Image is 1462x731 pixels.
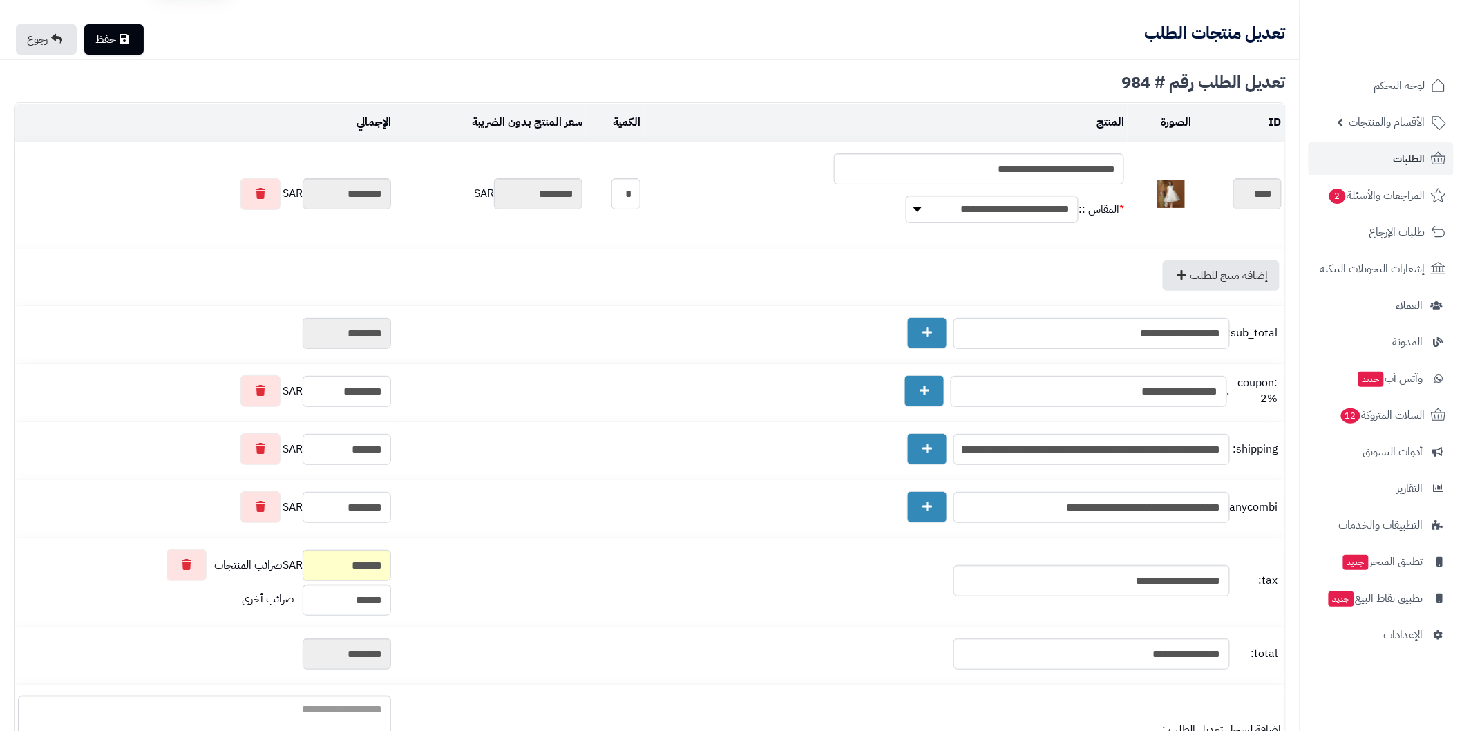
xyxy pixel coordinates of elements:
[1309,179,1454,212] a: المراجعات والأسئلة2
[586,104,645,142] td: الكمية
[1309,325,1454,359] a: المدونة
[1342,552,1423,571] span: تطبيق المتجر
[242,591,294,608] span: ضرائب أخرى
[1309,399,1454,432] a: السلات المتروكة12
[1349,113,1425,132] span: الأقسام والمنتجات
[1343,555,1369,570] span: جديد
[18,491,391,523] div: SAR
[1309,582,1454,615] a: تطبيق نقاط البيعجديد
[398,375,1282,407] div: .
[1394,149,1425,169] span: الطلبات
[1384,625,1423,645] span: الإعدادات
[18,178,391,210] div: SAR
[395,104,586,142] td: سعر المنتج بدون الضريبة
[1329,591,1354,607] span: جديد
[1233,375,1278,407] span: coupon: 2%
[1233,573,1278,589] span: tax:
[84,24,144,55] a: حفظ
[1233,325,1278,341] span: sub_total:
[1309,472,1454,505] a: التقارير
[1309,545,1454,578] a: تطبيق المتجرجديد
[18,549,391,581] div: SAR
[1157,180,1185,208] img: 1733158881-IMG_2024120217123713-40x40.jpg
[1374,76,1425,95] span: لوحة التحكم
[1363,442,1423,462] span: أدوات التسويق
[15,104,395,142] td: الإجمالي
[1309,289,1454,322] a: العملاء
[1369,222,1425,242] span: طلبات الإرجاع
[1079,184,1124,234] td: المقاس ::
[1329,189,1346,204] span: 2
[644,104,1128,142] td: المنتج
[1128,104,1195,142] td: الصورة
[1309,509,1454,542] a: التطبيقات والخدمات
[1397,479,1423,498] span: التقارير
[1368,35,1449,64] img: logo-2.png
[1339,515,1423,535] span: التطبيقات والخدمات
[1233,442,1278,457] span: shipping:
[18,433,391,465] div: SAR
[1340,406,1425,425] span: السلات المتروكة
[1320,259,1425,278] span: إشعارات التحويلات البنكية
[1328,186,1425,205] span: المراجعات والأسئلة
[1145,21,1286,46] b: تعديل منتجات الطلب
[1358,372,1384,387] span: جديد
[1309,362,1454,395] a: وآتس آبجديد
[1327,589,1423,608] span: تطبيق نقاط البيع
[1393,332,1423,352] span: المدونة
[398,178,582,209] div: SAR
[1309,618,1454,652] a: الإعدادات
[1309,142,1454,175] a: الطلبات
[214,558,283,573] span: ضرائب المنتجات
[1396,296,1423,315] span: العملاء
[1309,252,1454,285] a: إشعارات التحويلات البنكية
[1341,408,1360,424] span: 12
[16,24,77,55] a: رجوع
[1357,369,1423,388] span: وآتس آب
[1309,69,1454,102] a: لوحة التحكم
[1233,646,1278,662] span: total:
[1163,260,1280,291] a: إضافة منتج للطلب
[1195,104,1285,142] td: ID
[1309,216,1454,249] a: طلبات الإرجاع
[1309,435,1454,468] a: أدوات التسويق
[1233,500,1278,515] span: bganycombi:
[14,74,1286,91] div: تعديل الطلب رقم # 984
[18,375,391,407] div: SAR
